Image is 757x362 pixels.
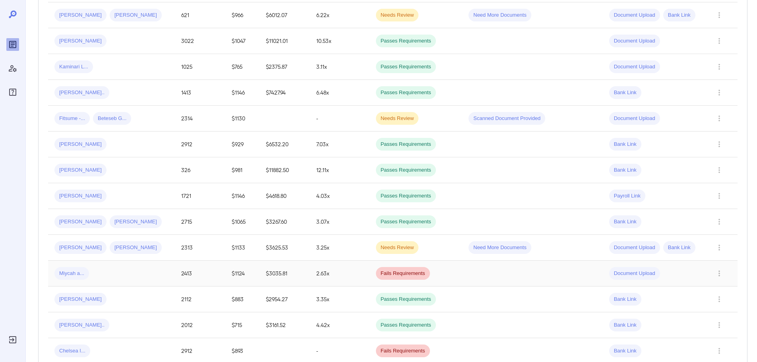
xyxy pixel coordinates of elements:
[259,132,310,157] td: $6532.20
[609,347,641,355] span: Bank Link
[713,241,726,254] button: Row Actions
[310,106,369,132] td: -
[225,2,259,28] td: $966
[609,12,660,19] span: Document Upload
[225,80,259,106] td: $1146
[93,115,131,122] span: Beteseb G...
[6,62,19,75] div: Manage Users
[259,235,310,261] td: $3625.53
[175,132,226,157] td: 2912
[310,261,369,287] td: 2.63x
[609,37,660,45] span: Document Upload
[609,63,660,71] span: Document Upload
[110,244,162,252] span: [PERSON_NAME]
[54,321,109,329] span: [PERSON_NAME]..
[713,293,726,306] button: Row Actions
[310,235,369,261] td: 3.25x
[609,270,660,277] span: Document Upload
[713,267,726,280] button: Row Actions
[713,60,726,73] button: Row Actions
[376,89,436,97] span: Passes Requirements
[54,12,106,19] span: [PERSON_NAME]
[310,54,369,80] td: 3.11x
[310,132,369,157] td: 7.03x
[225,28,259,54] td: $1047
[713,138,726,151] button: Row Actions
[225,209,259,235] td: $1065
[376,244,419,252] span: Needs Review
[609,244,660,252] span: Document Upload
[609,115,660,122] span: Document Upload
[713,190,726,202] button: Row Actions
[259,54,310,80] td: $2375.87
[609,141,641,148] span: Bank Link
[54,347,90,355] span: Chelsea I...
[663,12,695,19] span: Bank Link
[609,218,641,226] span: Bank Link
[310,287,369,312] td: 3.35x
[225,235,259,261] td: $1133
[310,2,369,28] td: 6.22x
[713,164,726,176] button: Row Actions
[663,244,695,252] span: Bank Link
[175,312,226,338] td: 2012
[310,157,369,183] td: 12.11x
[225,312,259,338] td: $715
[175,28,226,54] td: 3022
[54,37,106,45] span: [PERSON_NAME]
[376,347,430,355] span: Fails Requirements
[376,115,419,122] span: Needs Review
[175,54,226,80] td: 1025
[175,261,226,287] td: 2413
[225,261,259,287] td: $1124
[225,183,259,209] td: $1146
[110,12,162,19] span: [PERSON_NAME]
[376,270,430,277] span: Fails Requirements
[713,319,726,331] button: Row Actions
[54,141,106,148] span: [PERSON_NAME]
[110,218,162,226] span: [PERSON_NAME]
[376,166,436,174] span: Passes Requirements
[175,157,226,183] td: 326
[54,63,93,71] span: Kaminari L...
[6,38,19,51] div: Reports
[259,209,310,235] td: $3267.60
[310,312,369,338] td: 4.42x
[175,235,226,261] td: 2313
[713,215,726,228] button: Row Actions
[175,183,226,209] td: 1721
[609,296,641,303] span: Bank Link
[259,287,310,312] td: $2954.27
[225,157,259,183] td: $981
[54,244,106,252] span: [PERSON_NAME]
[54,89,109,97] span: [PERSON_NAME]..
[259,157,310,183] td: $11882.50
[376,296,436,303] span: Passes Requirements
[609,89,641,97] span: Bank Link
[6,86,19,99] div: FAQ
[376,12,419,19] span: Needs Review
[175,80,226,106] td: 1413
[54,115,90,122] span: Fitsume -...
[609,166,641,174] span: Bank Link
[175,106,226,132] td: 2314
[175,287,226,312] td: 2112
[54,270,89,277] span: Miycah a...
[469,12,531,19] span: Need More Documents
[310,28,369,54] td: 10.53x
[54,218,106,226] span: [PERSON_NAME]
[225,132,259,157] td: $929
[469,244,531,252] span: Need More Documents
[713,9,726,21] button: Row Actions
[259,80,310,106] td: $7427.94
[225,106,259,132] td: $1130
[225,287,259,312] td: $883
[376,218,436,226] span: Passes Requirements
[713,35,726,47] button: Row Actions
[259,261,310,287] td: $3035.81
[376,141,436,148] span: Passes Requirements
[310,183,369,209] td: 4.03x
[376,63,436,71] span: Passes Requirements
[259,183,310,209] td: $4618.80
[469,115,545,122] span: Scanned Document Provided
